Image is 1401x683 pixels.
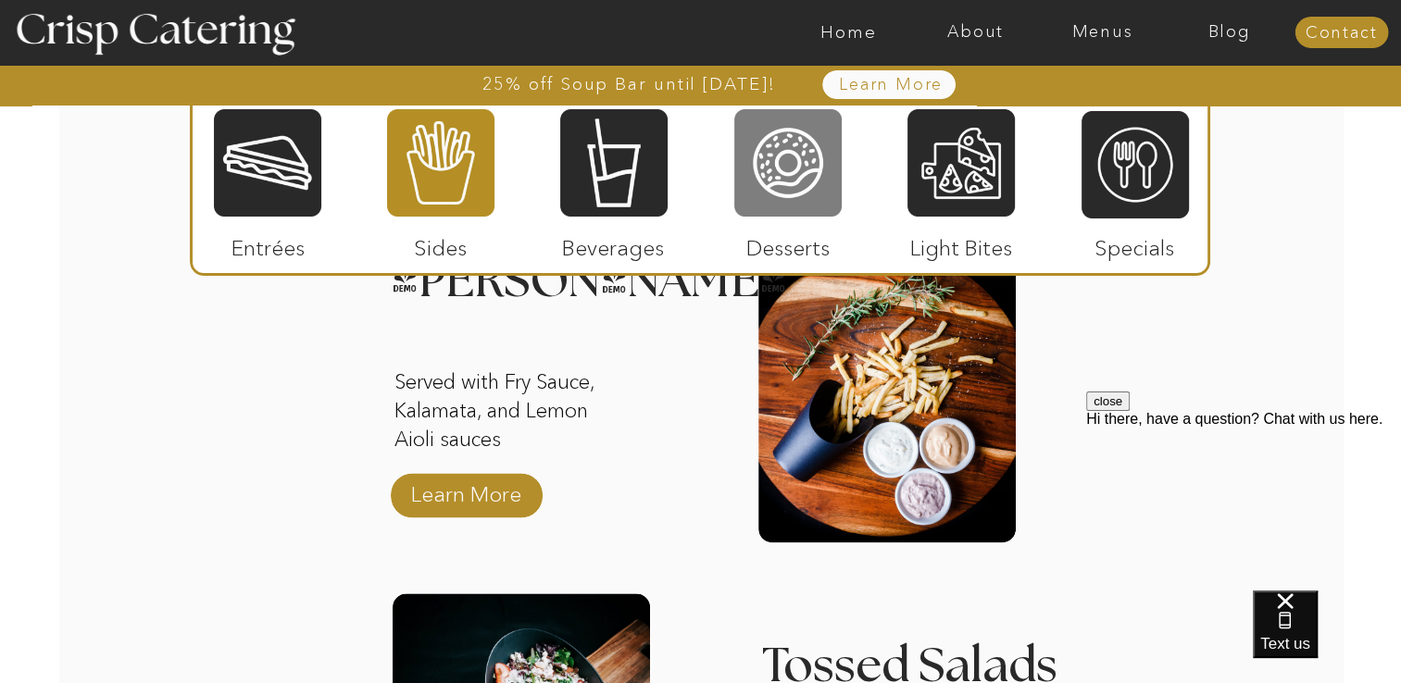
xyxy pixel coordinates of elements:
a: Learn More [796,76,986,94]
a: Blog [1166,23,1293,42]
p: Desserts [727,217,850,270]
a: 25% off Soup Bar until [DATE]! [416,75,843,93]
a: About [912,23,1039,42]
iframe: podium webchat widget bubble [1253,590,1401,683]
p: Light Bites [900,217,1023,270]
a: Contact [1295,24,1388,43]
a: Learn More [405,463,528,516]
p: Sides [379,217,502,270]
p: Entrées [206,217,330,270]
p: Beverages [552,217,675,270]
a: Home [785,23,912,42]
a: Menus [1039,23,1166,42]
h3: [PERSON_NAME] [391,257,732,280]
p: Served with Fry Sauce, Kalamata, and Lemon Aioli sauces [394,368,632,457]
p: Specials [1073,217,1196,270]
iframe: podium webchat widget prompt [1086,391,1401,614]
